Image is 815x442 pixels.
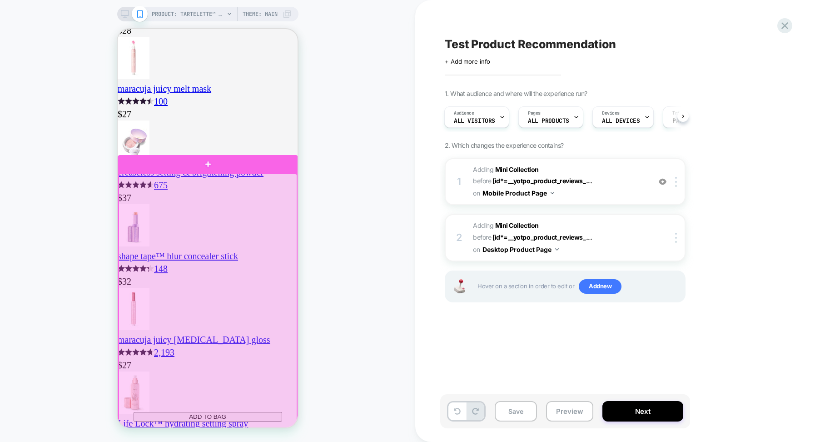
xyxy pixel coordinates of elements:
span: Pages [528,110,541,116]
b: Mini Collection [495,166,539,173]
img: close [675,177,677,187]
button: Desktop Product Page [482,243,559,256]
span: Theme: MAIN [243,7,278,21]
span: 100 [36,67,50,77]
img: down arrow [555,248,559,251]
span: PRODUCT: tartelette™ tubing lash primer [152,7,224,21]
span: Add new [579,279,621,294]
span: [id*=__yotpo_product_reviews_... [492,177,592,185]
span: BEFORE [473,177,491,185]
b: Mini Collection [495,221,539,229]
span: Audience [454,110,474,116]
span: BEFORE [473,233,491,241]
span: on [473,244,480,255]
span: + Add more info [445,58,490,65]
span: [id*=__yotpo_product_reviews_... [492,233,592,241]
span: 2. Which changes the experience contains? [445,141,563,149]
span: Devices [602,110,620,116]
span: Hover on a section in order to edit or [477,279,680,294]
button: Save [495,401,537,422]
span: on [473,187,480,199]
div: 1 [455,173,464,191]
img: crossed eye [659,178,666,186]
span: Page Load [672,118,703,124]
span: ALL DEVICES [602,118,640,124]
button: Next [602,401,683,422]
span: Adding [473,166,539,173]
span: Test Product Recommendation [445,37,616,51]
span: ALL PRODUCTS [528,118,569,124]
img: close [675,233,677,243]
img: down arrow [551,192,554,194]
span: Adding [473,221,539,229]
img: Joystick [450,279,468,293]
div: 2 [455,229,464,247]
span: All Visitors [454,118,495,124]
span: Trigger [672,110,690,116]
button: Mobile Product Page [482,186,554,200]
span: 1. What audience and where will the experience run? [445,90,587,97]
button: Preview [546,401,593,422]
